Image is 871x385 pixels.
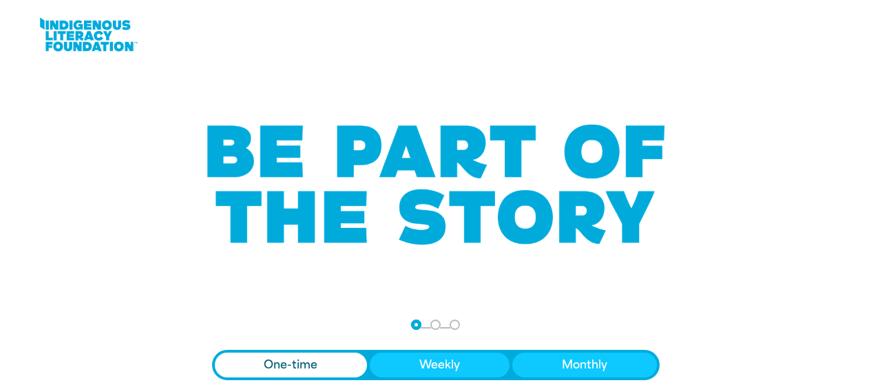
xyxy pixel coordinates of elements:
button: Navigate to step 2 of 3 to enter your details [430,320,441,330]
span: Monthly [562,357,607,373]
div: Donation frequency [212,350,660,380]
button: Navigate to step 3 of 3 to enter your payment details [450,320,460,330]
button: Monthly [512,353,657,377]
button: Weekly [370,353,510,377]
span: One-time [264,357,317,373]
button: Navigate to step 1 of 3 to enter your donation amount [411,320,421,330]
span: Weekly [419,357,460,373]
img: Be part of the story [195,97,677,273]
button: One-time [215,353,368,377]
